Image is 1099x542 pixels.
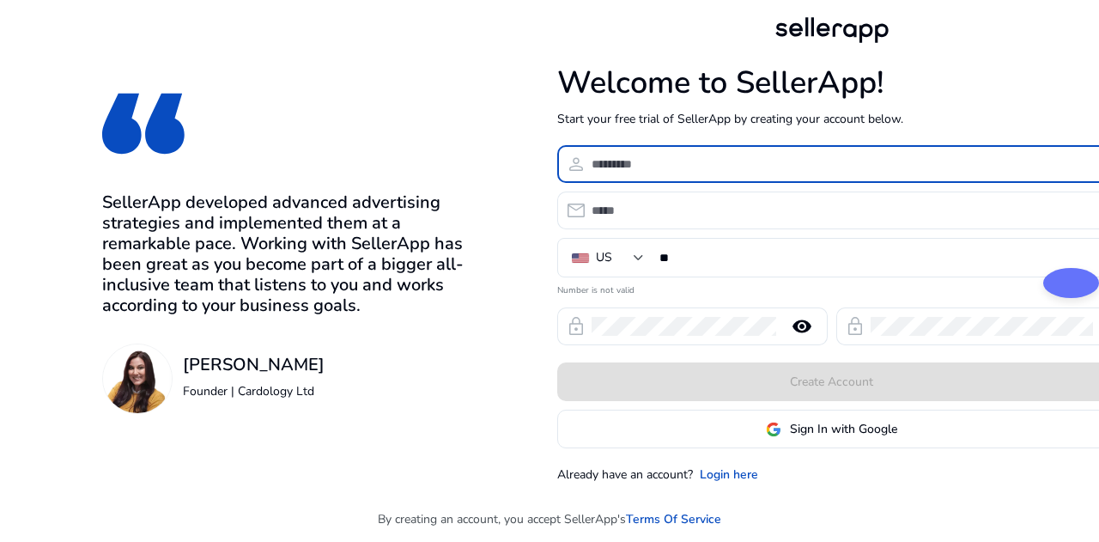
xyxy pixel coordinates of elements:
[557,466,693,484] p: Already have an account?
[766,422,781,437] img: google-logo.svg
[102,192,469,316] h3: SellerApp developed advanced advertising strategies and implemented them at a remarkable pace. Wo...
[566,154,586,174] span: person
[596,248,612,267] div: US
[566,200,586,221] span: email
[566,316,586,337] span: lock
[183,382,325,400] p: Founder | Cardology Ltd
[845,316,865,337] span: lock
[626,510,721,528] a: Terms Of Service
[781,316,823,337] mat-icon: remove_red_eye
[183,355,325,375] h3: [PERSON_NAME]
[700,466,758,484] a: Login here
[790,420,897,438] span: Sign In with Google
